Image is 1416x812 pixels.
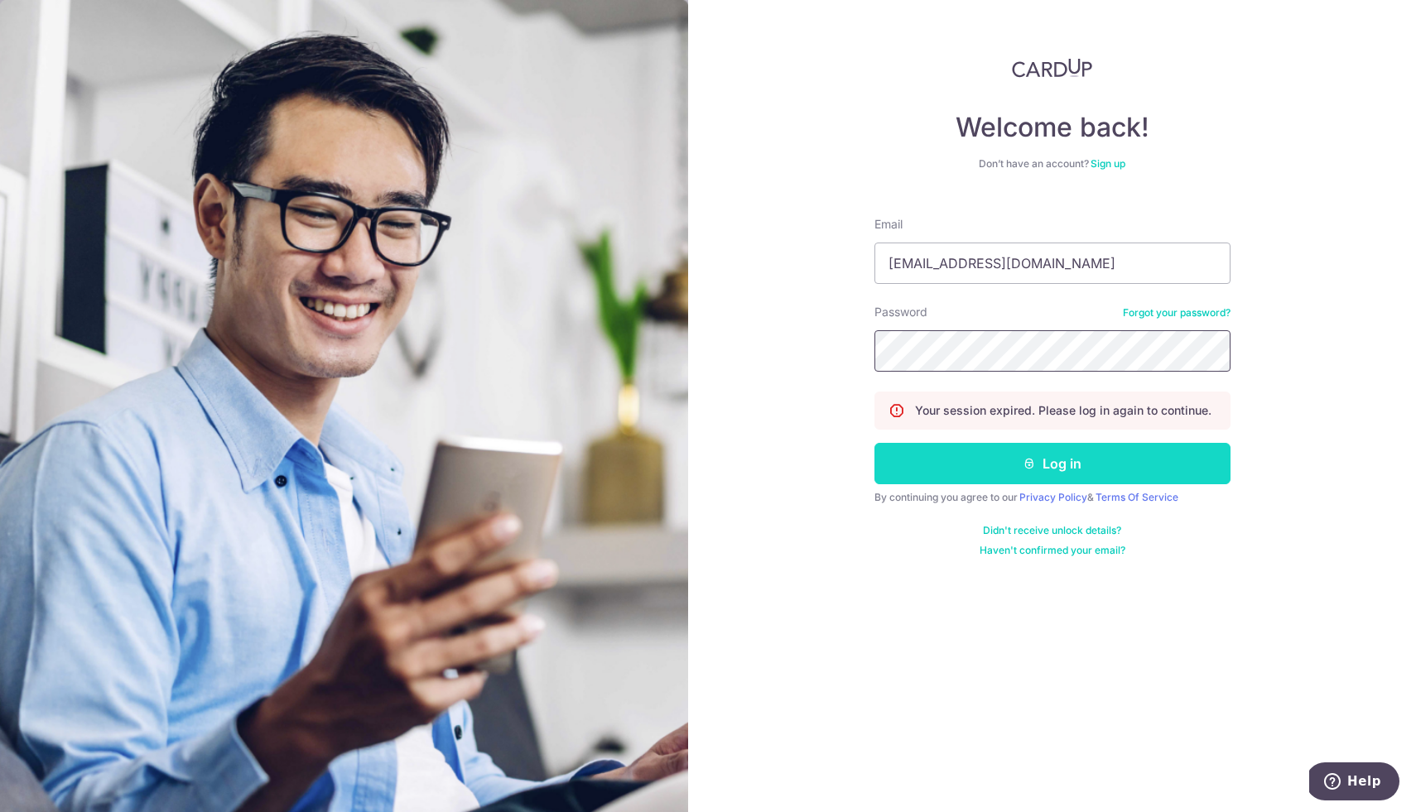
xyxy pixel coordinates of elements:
[1019,491,1087,503] a: Privacy Policy
[874,216,903,233] label: Email
[915,402,1211,419] p: Your session expired. Please log in again to continue.
[980,544,1125,557] a: Haven't confirmed your email?
[874,111,1231,144] h4: Welcome back!
[874,243,1231,284] input: Enter your Email
[1309,762,1399,804] iframe: Opens a widget where you can find more information
[874,491,1231,504] div: By continuing you agree to our &
[1123,306,1231,320] a: Forgot your password?
[1091,157,1125,170] a: Sign up
[983,524,1121,537] a: Didn't receive unlock details?
[874,443,1231,484] button: Log in
[1096,491,1178,503] a: Terms Of Service
[874,157,1231,171] div: Don’t have an account?
[874,304,927,320] label: Password
[1012,58,1093,78] img: CardUp Logo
